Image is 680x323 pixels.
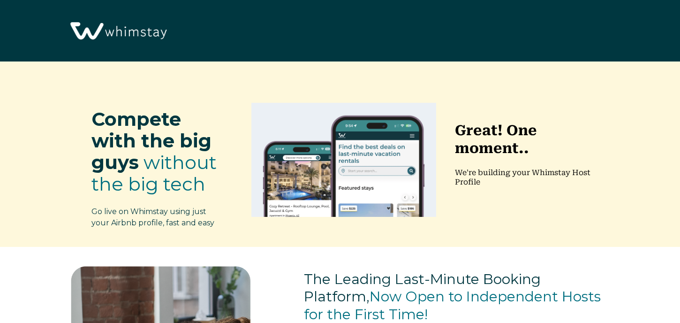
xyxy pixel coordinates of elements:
[91,207,214,227] span: Go live on Whimstay using just your Airbnb profile, fast and easy
[91,151,217,195] span: without the big tech
[66,5,170,58] img: Whimstay Logo-02 1
[304,288,601,323] span: Now Open to Independent Hosts for the First Time!
[455,168,603,187] p: We're building your Whimstay Host Profile
[455,122,537,156] strong: Great! One moment..
[91,108,212,174] span: Compete with the big guys
[304,270,541,306] span: The Leading Last-Minute Booking Platform,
